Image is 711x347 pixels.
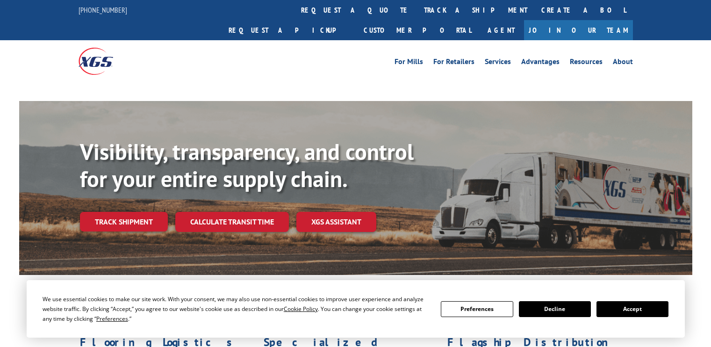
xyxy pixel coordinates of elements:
[485,58,511,68] a: Services
[478,20,524,40] a: Agent
[284,305,318,313] span: Cookie Policy
[441,301,513,317] button: Preferences
[433,58,474,68] a: For Retailers
[357,20,478,40] a: Customer Portal
[175,212,289,232] a: Calculate transit time
[519,301,591,317] button: Decline
[43,294,430,324] div: We use essential cookies to make our site work. With your consent, we may also use non-essential ...
[96,315,128,323] span: Preferences
[80,137,414,193] b: Visibility, transparency, and control for your entire supply chain.
[27,280,685,338] div: Cookie Consent Prompt
[521,58,560,68] a: Advantages
[524,20,633,40] a: Join Our Team
[80,212,168,231] a: Track shipment
[222,20,357,40] a: Request a pickup
[395,58,423,68] a: For Mills
[570,58,603,68] a: Resources
[296,212,376,232] a: XGS ASSISTANT
[79,5,127,14] a: [PHONE_NUMBER]
[596,301,668,317] button: Accept
[613,58,633,68] a: About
